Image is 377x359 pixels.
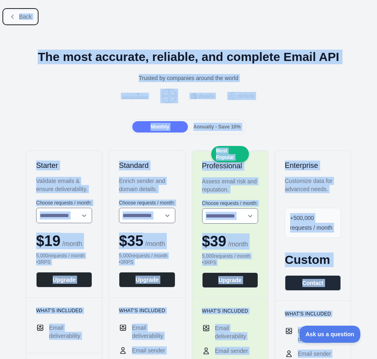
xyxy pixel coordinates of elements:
h3: What's included [119,307,175,314]
span: Email deliverability [215,324,258,340]
span: Email deliverability [49,324,92,340]
span: Email deliverability [298,327,341,343]
iframe: Toggle Customer Support [299,326,361,343]
span: Email deliverability [132,324,175,340]
h3: What's included [36,307,92,314]
h3: What's included [285,311,341,317]
h3: What's included [202,308,258,314]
